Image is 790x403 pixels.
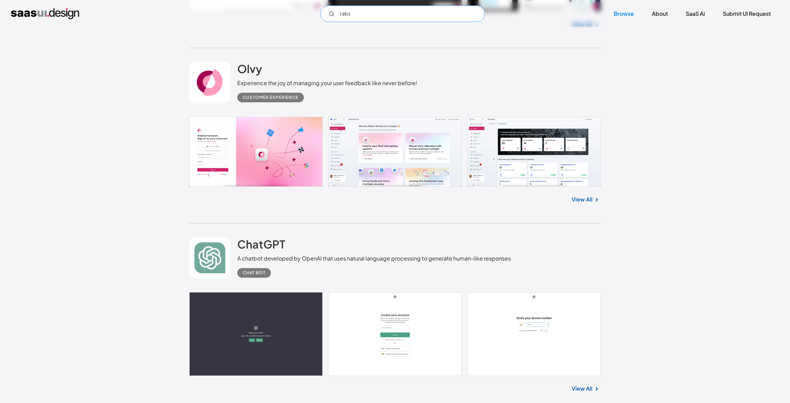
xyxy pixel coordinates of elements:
[320,5,485,22] input: Search UI designs you're looking for...
[237,237,285,254] a: ChatGPT
[572,195,592,204] a: View All
[243,93,298,102] div: Customer Experience
[606,6,642,21] a: Browse
[572,384,592,393] a: View All
[237,62,262,76] h2: Olvy
[237,254,511,263] div: A chatbot developed by OpenAI that uses natural language processing to generate human-like responses
[237,62,262,79] a: Olvy
[11,8,79,19] a: home
[320,5,485,22] form: Email Form
[237,237,285,251] h2: ChatGPT
[243,269,265,277] div: Chat Bot
[237,79,417,87] div: Experience the joy of managing your user feedback like never before!
[715,6,779,21] a: Submit UI Request
[678,6,713,21] a: SaaS Ai
[644,6,676,21] a: About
